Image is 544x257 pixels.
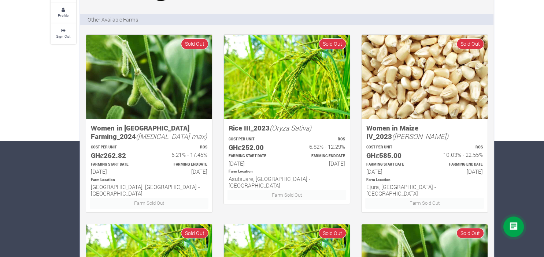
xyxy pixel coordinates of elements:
[91,177,207,183] p: Location of Farm
[229,154,280,159] p: Estimated Farming Start Date
[229,143,280,152] h5: GHȼ252.00
[456,38,484,49] span: Sold Out
[293,154,345,159] p: Estimated Farming End Date
[91,145,143,150] p: COST PER UNIT
[91,151,143,160] h5: GHȼ262.82
[91,168,143,175] h6: [DATE]
[431,162,483,167] p: Estimated Farming End Date
[431,168,483,175] h6: [DATE]
[181,38,208,49] span: Sold Out
[229,137,280,142] p: COST PER UNIT
[51,23,76,44] a: Sign Out
[181,228,208,238] span: Sold Out
[366,168,418,175] h6: [DATE]
[319,228,346,238] span: Sold Out
[224,35,350,119] img: growforme image
[319,38,346,49] span: Sold Out
[91,184,207,197] h6: [GEOGRAPHIC_DATA], [GEOGRAPHIC_DATA] - [GEOGRAPHIC_DATA]
[156,162,207,167] p: Estimated Farming End Date
[392,132,448,141] i: ([PERSON_NAME])
[91,162,143,167] p: Estimated Farming Start Date
[293,143,345,150] h6: 6.82% - 12.29%
[86,35,212,119] img: growforme image
[229,160,280,167] h6: [DATE]
[56,34,70,39] small: Sign Out
[229,124,345,132] h5: Rice III_2023
[293,160,345,167] h6: [DATE]
[362,35,488,119] img: growforme image
[293,137,345,142] p: ROS
[366,177,483,183] p: Location of Farm
[366,151,418,160] h5: GHȼ585.00
[58,13,69,18] small: Profile
[366,124,483,140] h5: Women in Maize IV_2023
[456,228,484,238] span: Sold Out
[91,124,207,140] h5: Women in [GEOGRAPHIC_DATA] Farming_2024
[136,132,207,141] i: ([MEDICAL_DATA] max)
[270,123,311,132] i: (Oryza Sativa)
[229,175,345,189] h6: Asutsuare, [GEOGRAPHIC_DATA] - [GEOGRAPHIC_DATA]
[156,145,207,150] p: ROS
[431,151,483,158] h6: 10.03% - 22.55%
[88,16,138,23] p: Other Available Farms
[431,145,483,150] p: ROS
[51,3,76,23] a: Profile
[366,145,418,150] p: COST PER UNIT
[229,169,345,174] p: Location of Farm
[156,168,207,175] h6: [DATE]
[366,184,483,197] h6: Ejura, [GEOGRAPHIC_DATA] - [GEOGRAPHIC_DATA]
[366,162,418,167] p: Estimated Farming Start Date
[156,151,207,158] h6: 6.21% - 17.45%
